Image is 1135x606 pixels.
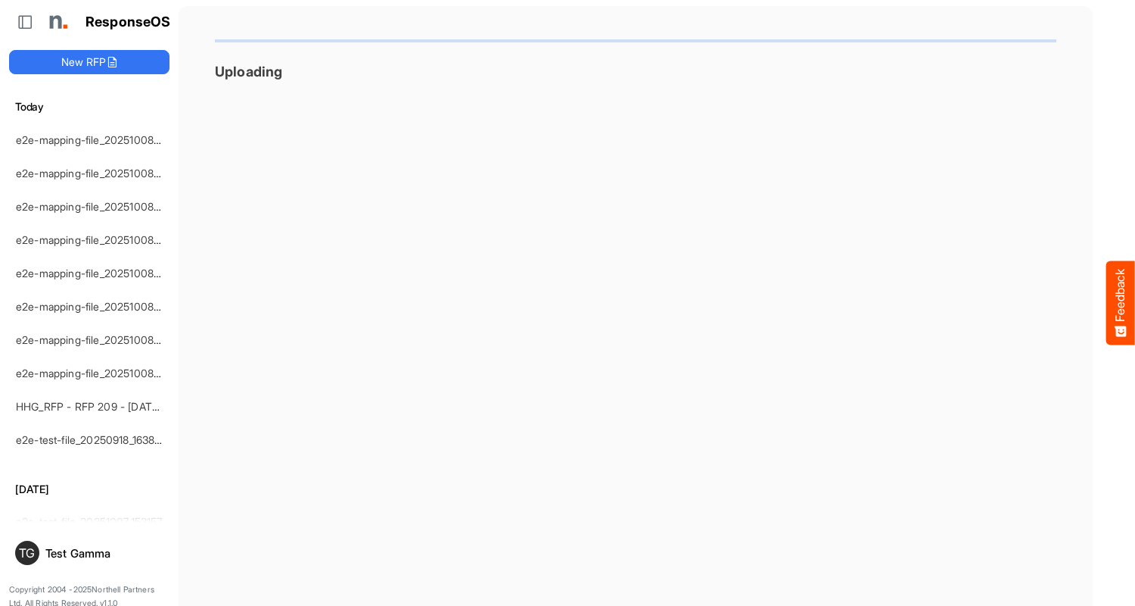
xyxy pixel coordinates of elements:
span: TG [19,547,35,559]
a: e2e-mapping-file_20251008_133358 [16,233,191,246]
div: Test Gamma [45,548,163,559]
img: Northell [42,7,72,37]
a: e2e-mapping-file_20251008_132857 [16,267,191,280]
a: e2e-mapping-file_20251008_132815 [16,300,189,313]
button: New RFP [9,50,169,74]
a: e2e-mapping-file_20251008_133625 [16,200,191,213]
button: Feedback [1106,261,1135,345]
h6: [DATE] [9,481,169,498]
a: e2e-mapping-file_20251008_133744 [16,167,191,180]
h3: Uploading [215,64,1056,80]
a: e2e-test-file_20250918_163829 (1) (2) [16,433,196,446]
h6: Today [9,98,169,115]
a: e2e-mapping-file_20251008_134241 [16,133,191,146]
a: e2e-mapping-file_20251008_131856 [16,333,189,346]
a: HHG_RFP - RFP 209 - [DATE] - ROS TEST 3 (LITE) (2) [16,400,281,413]
a: e2e-mapping-file_20251008_131648 [16,367,190,380]
h1: ResponseOS [86,14,171,30]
